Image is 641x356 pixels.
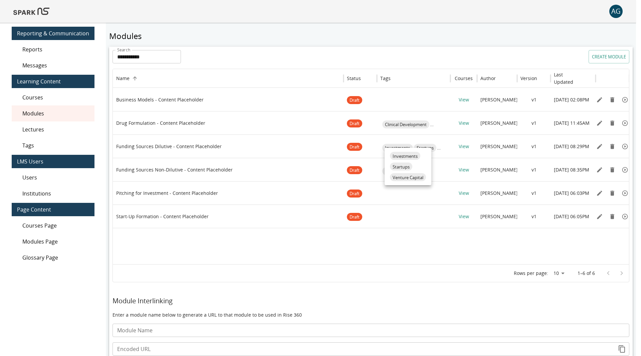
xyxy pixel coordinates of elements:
div: v1 [517,111,551,134]
button: Remove [607,95,617,105]
div: Courses [455,75,473,81]
h6: Module Interlinking [113,296,629,306]
svg: Edit [596,120,603,126]
p: [PERSON_NAME] [480,166,518,173]
svg: Edit [596,213,603,220]
svg: Edit [596,190,603,197]
button: Create module [589,50,629,63]
button: Preview [620,188,630,198]
button: Sort [583,74,592,83]
p: [DATE] 11:45AM [554,120,590,126]
span: Tags [22,141,89,149]
span: Courses Page [22,222,89,230]
div: Courses [12,89,94,105]
span: Draft [347,89,362,112]
p: [PERSON_NAME] [480,96,518,103]
svg: Edit [596,96,603,103]
p: Start-Up Formation - Content Placeholder [116,213,209,220]
div: Modules Page [12,234,94,250]
button: Remove [607,188,617,198]
div: LMS Users [12,155,94,168]
div: AG [609,5,623,18]
button: Remove [607,212,617,222]
img: Logo of SPARK at Stanford [13,3,49,19]
p: [DATE] 08:35PM [554,166,589,173]
h6: Last Updated [554,71,582,86]
p: [DATE] 06:03PM [554,190,589,197]
p: Funding Sources Non-Dilutive - Content Placeholder [116,166,233,173]
svg: Remove [609,143,616,150]
svg: Remove [609,190,616,197]
p: [DATE] 08:29PM [554,143,589,150]
div: Learning Content [12,75,94,88]
button: Preview [620,141,630,151]
span: Modules [22,109,89,117]
span: Draft [347,182,362,205]
p: [DATE] 06:05PM [554,213,589,220]
div: Page Content [12,203,94,216]
button: Edit [595,212,605,222]
a: View [459,120,469,126]
svg: Edit [596,143,603,150]
svg: Preview [622,120,628,126]
span: Draft [347,159,362,182]
a: View [459,166,469,173]
p: Pitching for Investment - Content Placeholder [116,190,218,197]
div: Institutions [12,186,94,202]
div: v1 [517,205,551,228]
button: Edit [595,165,605,175]
button: account of current user [609,5,623,18]
button: Sort [538,74,547,83]
button: Preview [620,95,630,105]
button: Edit [595,118,605,128]
p: 1–6 of 6 [578,270,595,277]
div: Courses Page [12,218,94,234]
p: [DATE] 02:08PM [554,96,589,103]
span: Learning Content [17,77,89,85]
a: View [459,96,469,103]
svg: Preview [622,96,628,103]
div: v1 [517,88,551,111]
svg: Preview [622,190,628,197]
div: 10 [551,269,567,278]
button: Preview [620,212,630,222]
div: Tags [12,137,94,153]
span: Reporting & Communication [17,29,89,37]
button: Remove [607,141,617,151]
svg: Preview [622,143,628,150]
button: Edit [595,95,605,105]
div: Tags [380,75,391,81]
div: Lectures [12,121,94,137]
span: Lectures [22,125,89,133]
p: Funding Sources Dilutive - Content Placeholder [116,143,222,150]
h5: Modules [109,31,633,41]
svg: Edit [596,166,603,173]
button: Remove [607,165,617,175]
div: Messages [12,57,94,73]
button: Sort [391,74,401,83]
svg: Preview [622,166,628,173]
a: View [459,213,469,220]
p: Business Models - Content Placeholder [116,96,204,103]
svg: Remove [609,166,616,173]
a: View [459,190,469,196]
a: View [459,143,469,149]
p: [PERSON_NAME] [480,120,518,126]
div: Name [116,75,130,81]
span: LMS Users [17,157,89,165]
span: Draft [347,206,362,229]
p: [PERSON_NAME] [480,213,518,220]
div: Modules [12,105,94,121]
div: v1 [517,158,551,181]
svg: Remove [609,96,616,103]
svg: Remove [609,120,616,126]
span: Institutions [22,190,89,198]
p: Rows per page: [514,270,548,277]
p: [PERSON_NAME] [480,143,518,150]
span: Modules Page [22,238,89,246]
span: Courses [22,93,89,101]
label: Search [117,47,130,53]
div: Author [480,75,496,81]
p: Enter a module name below to generate a URL to that module to be used in Rise 360 [113,312,629,318]
div: Version [520,75,537,81]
